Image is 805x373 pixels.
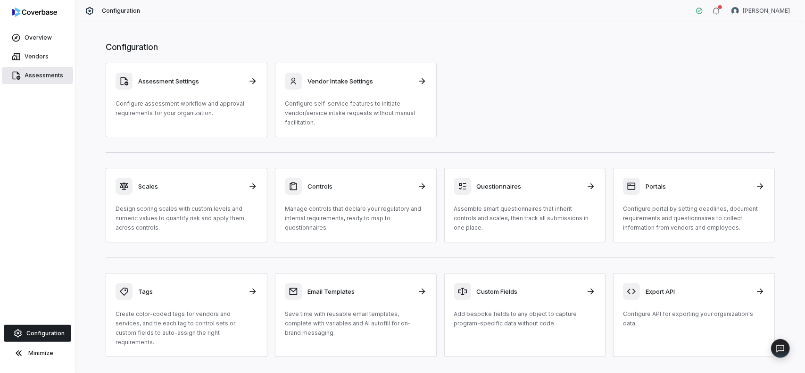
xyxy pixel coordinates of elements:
a: Assessments [2,67,73,84]
h3: Tags [138,287,242,296]
span: Vendors [25,53,49,60]
p: Create color-coded tags for vendors and services, and tie each tag to control sets or custom fiel... [116,309,257,347]
a: Export APIConfigure API for exporting your organization's data. [613,273,775,357]
img: logo-D7KZi-bG.svg [12,8,57,17]
p: Save time with reusable email templates, complete with variables and AI autofill for on-brand mes... [285,309,427,338]
p: Design scoring scales with custom levels and numeric values to quantify risk and apply them acros... [116,204,257,232]
h3: Vendor Intake Settings [307,77,412,85]
a: TagsCreate color-coded tags for vendors and services, and tie each tag to control sets or custom ... [106,273,267,357]
span: Assessments [25,72,63,79]
span: Configuration [102,7,141,15]
p: Configure portal by setting deadlines, document requirements and questionnaires to collect inform... [623,204,765,232]
p: Assemble smart questionnaires that inherit controls and scales, then track all submissions in one... [454,204,596,232]
span: [PERSON_NAME] [743,7,790,15]
p: Configure assessment workflow and approval requirements for your organization. [116,99,257,118]
button: Stewart Mair avatar[PERSON_NAME] [726,4,796,18]
h3: Email Templates [307,287,412,296]
a: Vendors [2,48,73,65]
a: Email TemplatesSave time with reusable email templates, complete with variables and AI autofill f... [275,273,437,357]
h3: Assessment Settings [138,77,242,85]
a: ScalesDesign scoring scales with custom levels and numeric values to quantify risk and apply them... [106,168,267,242]
button: Minimize [4,344,71,363]
h3: Questionnaires [477,182,581,191]
a: Custom FieldsAdd bespoke fields to any object to capture program-specific data without code. [444,273,606,357]
p: Configure API for exporting your organization's data. [623,309,765,328]
a: QuestionnairesAssemble smart questionnaires that inherit controls and scales, then track all subm... [444,168,606,242]
a: Vendor Intake SettingsConfigure self-service features to initiate vendor/service intake requests ... [275,63,437,137]
a: Configuration [4,325,71,342]
h3: Export API [646,287,750,296]
a: ControlsManage controls that declare your regulatory and internal requirements, ready to map to q... [275,168,437,242]
p: Manage controls that declare your regulatory and internal requirements, ready to map to questionn... [285,204,427,232]
h3: Custom Fields [477,287,581,296]
h3: Controls [307,182,412,191]
a: Assessment SettingsConfigure assessment workflow and approval requirements for your organization. [106,63,267,137]
span: Overview [25,34,52,41]
span: Configuration [26,330,65,337]
h3: Scales [138,182,242,191]
img: Stewart Mair avatar [731,7,739,15]
p: Add bespoke fields to any object to capture program-specific data without code. [454,309,596,328]
span: Minimize [28,349,53,357]
h1: Configuration [106,41,775,53]
a: Overview [2,29,73,46]
h3: Portals [646,182,750,191]
a: PortalsConfigure portal by setting deadlines, document requirements and questionnaires to collect... [613,168,775,242]
p: Configure self-service features to initiate vendor/service intake requests without manual facilit... [285,99,427,127]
